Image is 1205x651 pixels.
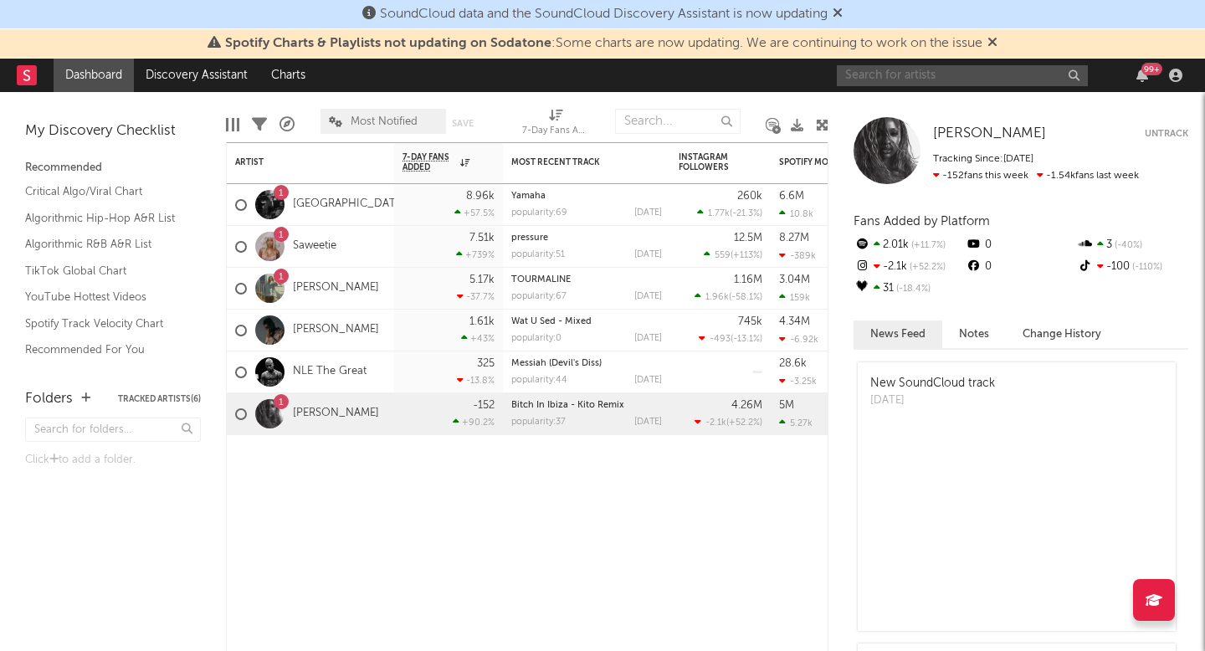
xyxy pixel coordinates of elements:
button: Notes [942,320,1006,348]
span: Fans Added by Platform [854,215,990,228]
div: 7-Day Fans Added (7-Day Fans Added) [522,121,589,141]
div: popularity: 69 [511,208,567,218]
input: Search for artists [837,65,1088,86]
div: 260k [737,191,762,202]
div: Instagram Followers [679,152,737,172]
div: 325 [477,358,495,369]
div: 7.51k [469,233,495,243]
div: popularity: 67 [511,292,567,301]
span: -1.54k fans last week [933,171,1139,181]
div: 5.27k [779,418,813,428]
span: : Some charts are now updating. We are continuing to work on the issue [225,37,982,50]
div: 4.26M [731,400,762,411]
span: 1.77k [708,209,730,218]
a: pressure [511,233,548,243]
div: [DATE] [870,392,995,409]
div: [DATE] [634,208,662,218]
button: Untrack [1145,126,1188,142]
span: -13.1 % [733,335,760,344]
a: [GEOGRAPHIC_DATA] [293,197,406,212]
div: -37.7 % [457,291,495,302]
span: Dismiss [833,8,843,21]
div: A&R Pipeline [279,100,295,149]
div: popularity: 44 [511,376,567,385]
div: 1.61k [469,316,495,327]
div: 745k [738,316,762,327]
div: -389k [779,250,816,261]
div: 8.96k [466,191,495,202]
div: Filters [252,100,267,149]
div: +57.5 % [454,208,495,218]
div: +90.2 % [453,417,495,428]
div: [DATE] [634,376,662,385]
div: Most Recent Track [511,157,637,167]
div: 1.16M [734,274,762,285]
span: SoundCloud data and the SoundCloud Discovery Assistant is now updating [380,8,828,21]
div: 5M [779,400,794,411]
span: +52.2 % [907,263,946,272]
div: Edit Columns [226,100,239,149]
a: Yamaha [511,192,546,201]
span: Tracking Since: [DATE] [933,154,1033,164]
span: 559 [715,251,731,260]
div: Wat U Sed - Mixed [511,317,662,326]
div: Artist [235,157,361,167]
span: -152 fans this week [933,171,1028,181]
div: ( ) [704,249,762,260]
span: -58.1 % [731,293,760,302]
a: Discovery Assistant [134,59,259,92]
div: [DATE] [634,418,662,427]
div: -2.1k [854,256,965,278]
a: Wat U Sed - Mixed [511,317,592,326]
div: Folders [25,389,73,409]
div: Spotify Monthly Listeners [779,157,905,167]
div: ( ) [697,208,762,218]
div: -6.92k [779,334,818,345]
a: Messiah (Devil's Diss) [511,359,602,368]
span: [PERSON_NAME] [933,126,1046,141]
div: 99 + [1141,63,1162,75]
div: Click to add a folder. [25,450,201,470]
div: My Discovery Checklist [25,121,201,141]
div: 7-Day Fans Added (7-Day Fans Added) [522,100,589,149]
span: 1.96k [705,293,729,302]
button: Save [452,119,474,128]
div: popularity: 51 [511,250,565,259]
button: Change History [1006,320,1118,348]
div: Recommended [25,158,201,178]
a: NLE The Great [293,365,367,379]
a: [PERSON_NAME] [293,407,379,421]
button: 99+ [1136,69,1148,82]
div: 5.17k [469,274,495,285]
div: 2.01k [854,234,965,256]
span: Most Notified [351,116,418,127]
a: YouTube Hottest Videos [25,288,184,306]
div: popularity: 0 [511,334,561,343]
span: -21.3 % [732,209,760,218]
div: -13.8 % [457,375,495,386]
a: Critical Algo/Viral Chart [25,182,184,201]
div: 159k [779,292,810,303]
span: 7-Day Fans Added [403,152,456,172]
div: pressure [511,233,662,243]
span: +52.2 % [729,418,760,428]
div: 10.8k [779,208,813,219]
a: [PERSON_NAME] [933,126,1046,142]
span: Spotify Charts & Playlists not updating on Sodatone [225,37,551,50]
div: 0 [965,256,1076,278]
input: Search for folders... [25,418,201,442]
div: [DATE] [634,250,662,259]
a: TikTok Global Chart [25,262,184,280]
button: News Feed [854,320,942,348]
span: Dismiss [987,37,997,50]
span: -18.4 % [894,284,931,294]
div: 4.34M [779,316,810,327]
a: [PERSON_NAME] [293,281,379,295]
span: -2.1k [705,418,726,428]
span: -40 % [1112,241,1142,250]
div: +739 % [456,249,495,260]
a: Charts [259,59,317,92]
span: +11.7 % [909,241,946,250]
div: +43 % [461,333,495,344]
div: Bitch In Ibiza - Kito Remix [511,401,662,410]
